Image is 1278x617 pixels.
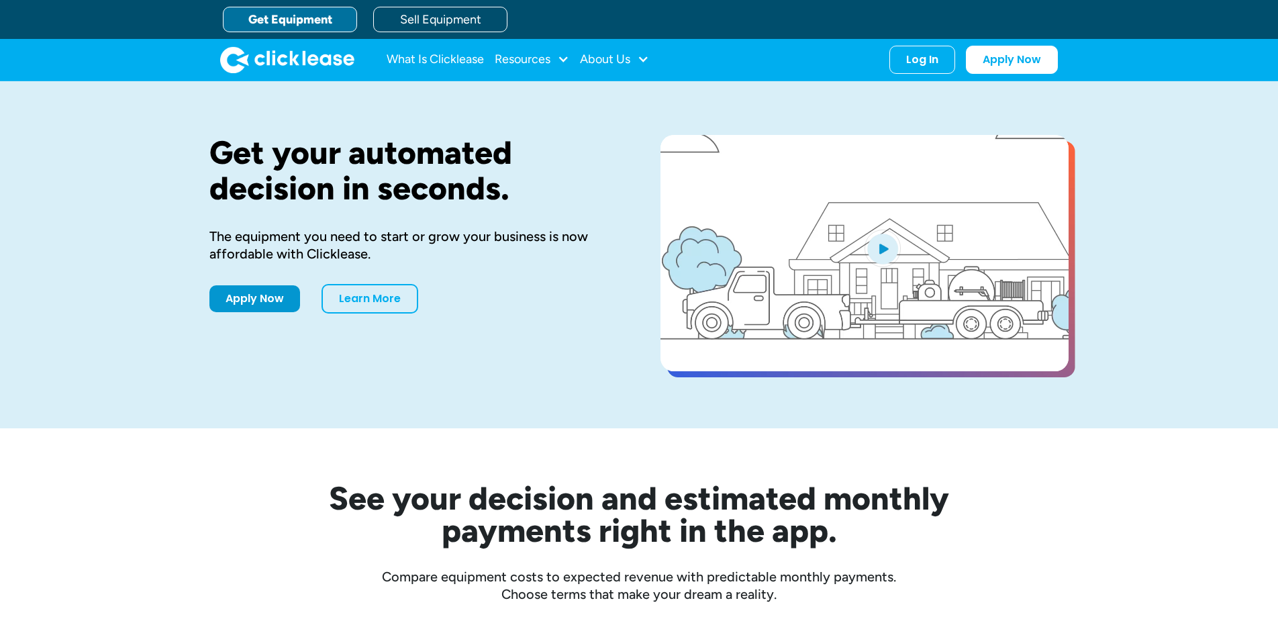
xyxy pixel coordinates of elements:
[387,46,484,73] a: What Is Clicklease
[220,46,354,73] img: Clicklease logo
[906,53,938,66] div: Log In
[263,482,1015,547] h2: See your decision and estimated monthly payments right in the app.
[209,568,1069,603] div: Compare equipment costs to expected revenue with predictable monthly payments. Choose terms that ...
[373,7,507,32] a: Sell Equipment
[209,135,618,206] h1: Get your automated decision in seconds.
[322,284,418,314] a: Learn More
[209,285,300,312] a: Apply Now
[865,230,901,267] img: Blue play button logo on a light blue circular background
[209,228,618,263] div: The equipment you need to start or grow your business is now affordable with Clicklease.
[223,7,357,32] a: Get Equipment
[966,46,1058,74] a: Apply Now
